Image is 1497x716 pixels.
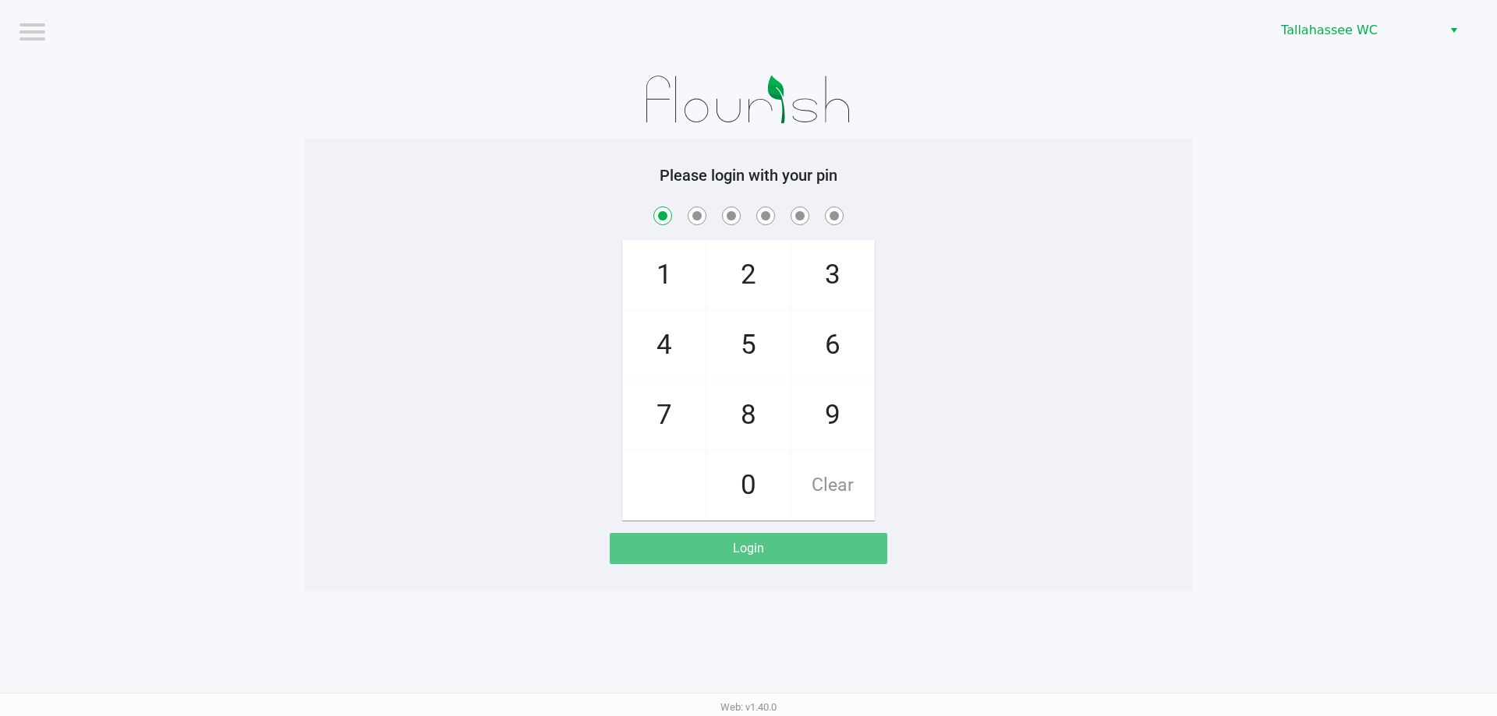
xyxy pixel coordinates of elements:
span: 1 [623,241,706,309]
span: 7 [623,381,706,450]
span: 4 [623,311,706,379]
span: 5 [707,311,790,379]
span: Clear [791,451,874,520]
h5: Please login with your pin [316,166,1181,185]
span: Tallahassee WC [1281,21,1433,40]
span: 3 [791,241,874,309]
span: 6 [791,311,874,379]
span: 8 [707,381,790,450]
button: Select [1442,16,1465,44]
span: 9 [791,381,874,450]
span: Web: v1.40.0 [720,701,777,713]
span: 0 [707,451,790,520]
span: 2 [707,241,790,309]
